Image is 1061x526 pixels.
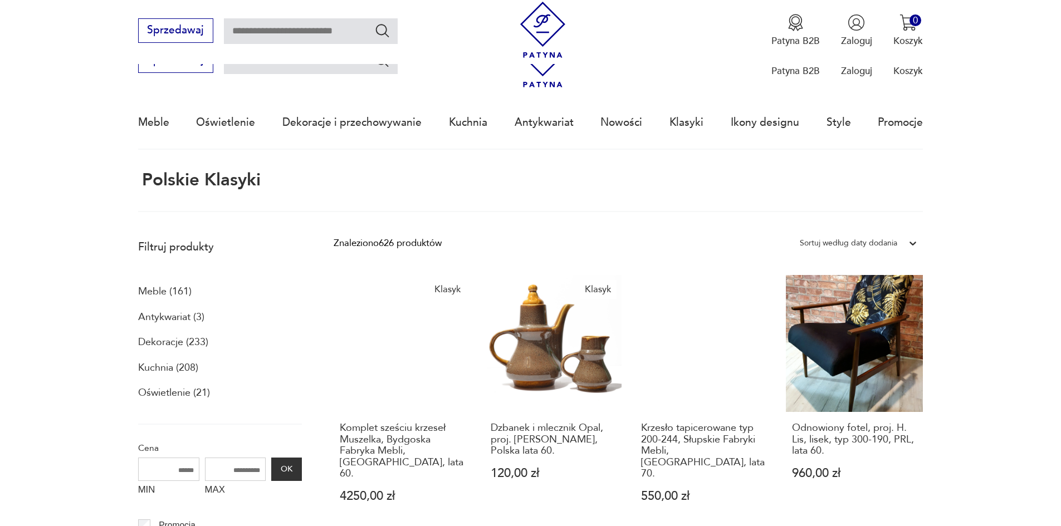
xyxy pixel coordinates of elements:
[910,14,921,26] div: 0
[800,236,897,250] div: Sortuj według daty dodania
[771,14,820,47] button: Patyna B2B
[340,422,465,479] h3: Komplet sześciu krzeseł Muszelka, Bydgoska Fabryka Mebli, [GEOGRAPHIC_DATA], lata 60.
[515,97,574,148] a: Antykwariat
[138,441,302,455] p: Cena
[449,97,487,148] a: Kuchnia
[196,97,255,148] a: Oświetlenie
[138,481,199,502] label: MIN
[899,14,917,31] img: Ikona koszyka
[138,171,261,190] h1: Polskie Klasyki
[205,481,266,502] label: MAX
[491,468,616,479] p: 120,00 zł
[893,14,923,47] button: 0Koszyk
[771,14,820,47] a: Ikona medaluPatyna B2B
[282,97,422,148] a: Dekoracje i przechowywanie
[600,97,642,148] a: Nowości
[841,35,872,47] p: Zaloguj
[491,422,616,456] h3: Dzbanek i mlecznik Opal, proj. [PERSON_NAME], Polska lata 60.
[787,14,804,31] img: Ikona medalu
[374,52,390,68] button: Szukaj
[771,35,820,47] p: Patyna B2B
[138,240,302,254] p: Filtruj produkty
[138,358,198,377] a: Kuchnia (208)
[848,14,865,31] img: Ikonka użytkownika
[138,308,204,327] a: Antykwariat (3)
[138,282,192,301] a: Meble (161)
[893,65,923,77] p: Koszyk
[138,97,169,148] a: Meble
[138,384,210,402] a: Oświetlenie (21)
[138,57,213,66] a: Sprzedawaj
[827,97,851,148] a: Style
[515,2,571,58] img: Patyna - sklep z meblami i dekoracjami vintage
[841,65,872,77] p: Zaloguj
[893,35,923,47] p: Koszyk
[374,22,390,38] button: Szukaj
[138,18,213,43] button: Sprzedawaj
[138,27,213,36] a: Sprzedawaj
[641,490,766,502] p: 550,00 zł
[641,422,766,479] h3: Krzesło tapicerowane typ 200-244, Słupskie Fabryki Mebli, [GEOGRAPHIC_DATA], lata 70.
[138,333,208,352] a: Dekoracje (233)
[771,65,820,77] p: Patyna B2B
[731,97,799,148] a: Ikony designu
[792,422,917,456] h3: Odnowiony fotel, proj. H. Lis, lisek, typ 300-190, PRL, lata 60.
[340,490,465,502] p: 4250,00 zł
[841,14,872,47] button: Zaloguj
[334,236,442,250] div: Znaleziono 626 produktów
[271,458,301,481] button: OK
[669,97,703,148] a: Klasyki
[878,97,923,148] a: Promocje
[792,468,917,479] p: 960,00 zł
